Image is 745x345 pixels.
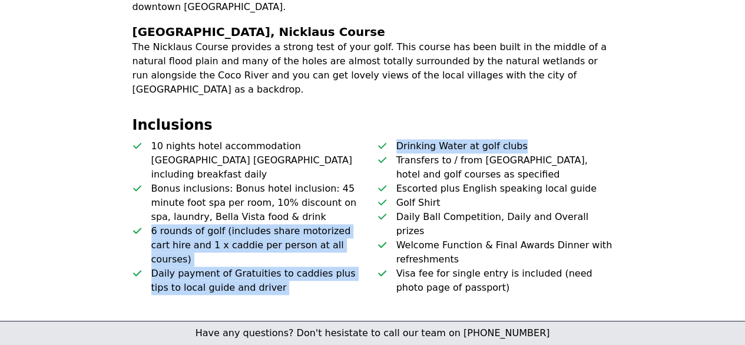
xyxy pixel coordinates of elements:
p: Escorted plus English speaking local guide [396,182,597,196]
p: 10 nights hotel accommodation [GEOGRAPHIC_DATA] [GEOGRAPHIC_DATA] including breakfast daily [151,139,368,182]
h2: Inclusions [133,116,613,134]
p: Transfers to / from [GEOGRAPHIC_DATA], hotel and golf courses as specified [396,153,613,182]
p: Welcome Function & Final Awards Dinner with refreshments [396,238,613,267]
p: Daily Ball Competition, Daily and Overall prizes [396,210,613,238]
h3: [GEOGRAPHIC_DATA], Nicklaus Course [133,24,613,40]
p: The Nicklaus Course provides a strong test of your golf. This course has been built in the middle... [133,40,613,97]
p: Visa fee for single entry is included (need photo page of passport) [396,267,613,295]
p: Bonus inclusions: Bonus hotel inclusion: 45 minute foot spa per room, 10% discount on spa, laundr... [151,182,368,224]
p: Drinking Water at golf clubs [396,139,528,153]
p: Daily payment of Gratuities to caddies plus tips to local guide and driver [151,267,368,295]
p: Golf Shirt [396,196,441,210]
p: 6 rounds of golf (includes share motorized cart hire and 1 x caddie per person at all courses) [151,224,368,267]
